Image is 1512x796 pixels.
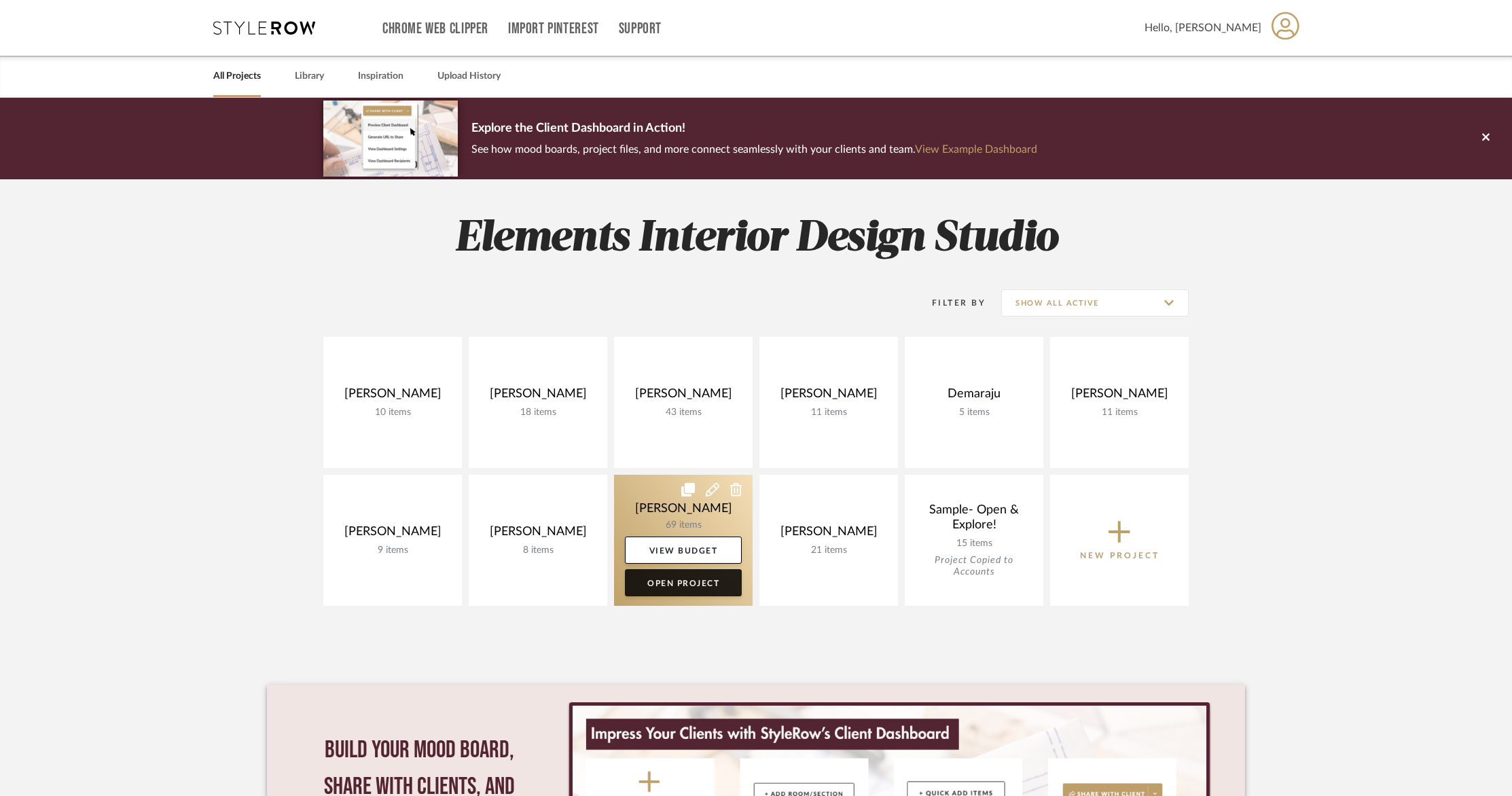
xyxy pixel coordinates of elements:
[770,386,887,407] div: [PERSON_NAME]
[480,407,596,418] div: 18 items
[334,545,451,556] div: 9 items
[358,67,403,86] a: Inspiration
[382,23,488,35] a: Chrome Web Clipper
[916,407,1032,418] div: 5 items
[323,101,458,176] img: d5d033c5-7b12-40c2-a960-1ecee1989c38.png
[1061,407,1178,418] div: 11 items
[213,67,261,86] a: All Projects
[480,545,596,556] div: 8 items
[334,407,451,418] div: 10 items
[915,144,1037,155] a: View Example Dashboard
[1061,386,1178,407] div: [PERSON_NAME]
[1145,20,1261,36] span: Hello, [PERSON_NAME]
[267,213,1245,264] h2: Elements Interior Design Studio
[471,118,1037,140] p: Explore the Client Dashboard in Action!
[1080,549,1159,562] p: New Project
[770,407,887,418] div: 11 items
[295,67,324,86] a: Library
[914,296,986,310] div: Filter By
[770,524,887,545] div: [PERSON_NAME]
[625,407,742,418] div: 43 items
[437,67,501,86] a: Upload History
[916,503,1032,538] div: Sample- Open & Explore!
[471,140,1037,159] p: See how mood boards, project files, and more connect seamlessly with your clients and team.
[619,23,662,35] a: Support
[916,386,1032,407] div: Demaraju
[916,555,1032,578] div: Project Copied to Accounts
[625,569,742,596] a: Open Project
[1050,475,1189,606] button: New Project
[508,23,599,35] a: Import Pinterest
[334,386,451,407] div: [PERSON_NAME]
[625,386,742,407] div: [PERSON_NAME]
[916,538,1032,549] div: 15 items
[625,537,742,564] a: View Budget
[480,524,596,545] div: [PERSON_NAME]
[770,545,887,556] div: 21 items
[334,524,451,545] div: [PERSON_NAME]
[480,386,596,407] div: [PERSON_NAME]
